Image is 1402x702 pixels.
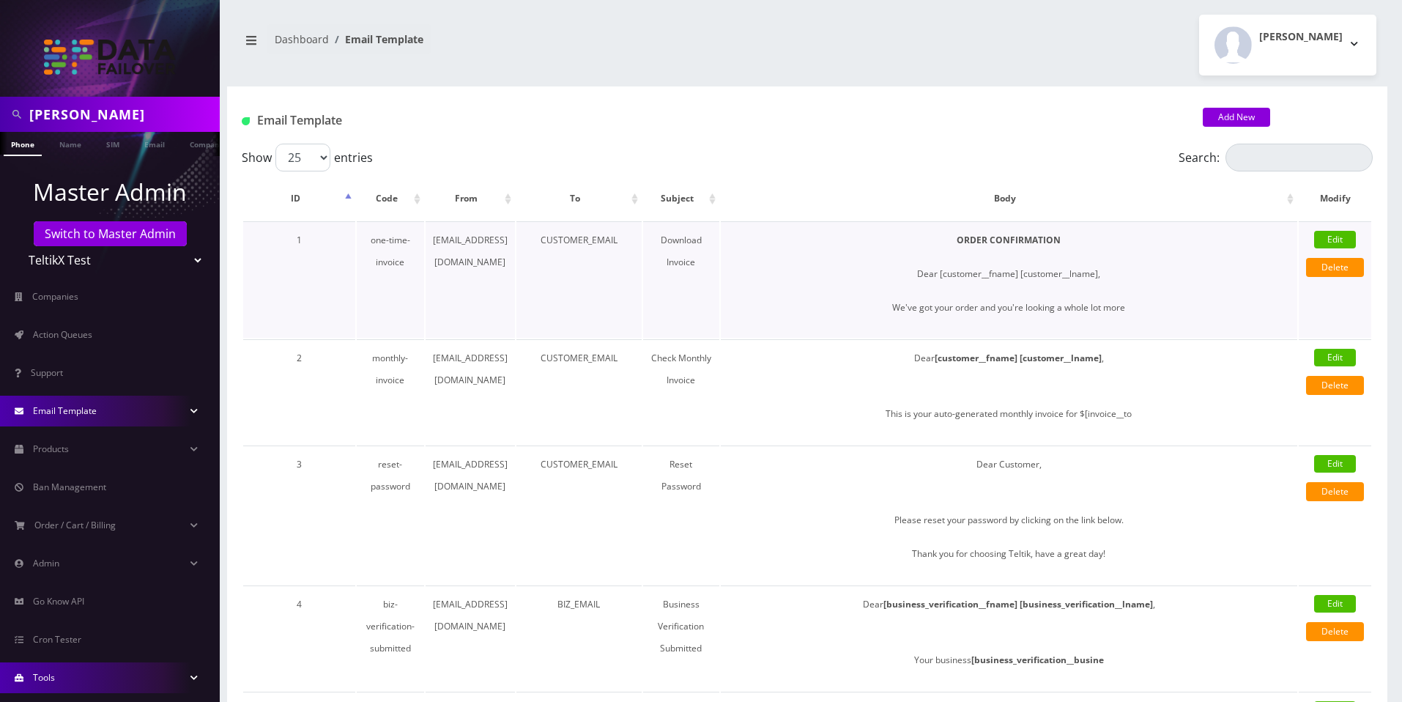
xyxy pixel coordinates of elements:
td: Reset Password [643,446,719,584]
th: Subject: activate to sort column ascending [643,177,719,220]
span: Go Know API [33,595,84,607]
nav: breadcrumb [238,24,796,66]
td: biz-verification-submitted [357,585,424,690]
strong: [customer__fname] [935,352,1017,364]
a: Delete [1306,376,1364,395]
span: Order / Cart / Billing [34,519,116,531]
p: Thank you for choosing Teltik, have a great day! [728,543,1290,565]
td: 1 [243,221,355,338]
td: CUSTOMER_EMAIL [516,339,642,444]
span: Admin [33,557,59,569]
img: TeltikX Test [44,40,176,75]
a: Phone [4,132,42,156]
td: [EMAIL_ADDRESS][DOMAIN_NAME] [426,446,515,584]
h2: [PERSON_NAME] [1259,31,1343,43]
th: Body: activate to sort column ascending [721,177,1297,220]
td: 4 [243,585,355,690]
a: Add New [1203,108,1270,127]
td: Check Monthly Invoice [643,339,719,444]
a: Delete [1306,622,1364,641]
th: ID: activate to sort column descending [243,177,355,220]
a: Dashboard [275,32,329,46]
td: Download Invoice [643,221,719,338]
td: one-time-invoice [357,221,424,338]
strong: ORDER CONFIRMATION [957,234,1061,246]
strong: [customer__lname] [1020,352,1102,364]
p: Dear Customer, [728,454,1290,476]
a: Name [52,132,89,155]
strong: [business_verification__busine [971,654,1104,666]
p: Your business [728,627,1290,671]
p: Please reset your password by clicking on the link below. [728,487,1290,531]
p: Dear , [728,347,1290,369]
a: Edit [1314,455,1356,473]
span: Products [33,443,69,455]
a: Delete [1306,482,1364,501]
p: This is your auto-generated monthly invoice for $[invoice__to [728,381,1290,425]
th: From: activate to sort column ascending [426,177,515,220]
p: Dear [customer__fname] [customer__lname], [728,263,1290,285]
a: Switch to Master Admin [34,221,187,246]
td: [EMAIL_ADDRESS][DOMAIN_NAME] [426,339,515,444]
a: Edit [1314,231,1356,248]
span: Ban Management [33,481,106,493]
strong: [business_verification__fname] [business_verification__lname] [883,598,1153,610]
th: Modify [1299,177,1371,220]
span: Action Queues [33,328,92,341]
label: Show entries [242,144,373,171]
td: [EMAIL_ADDRESS][DOMAIN_NAME] [426,221,515,338]
li: Email Template [329,32,423,47]
a: Edit [1314,349,1356,366]
select: Showentries [275,144,330,171]
span: Tools [33,671,55,684]
h1: Email Template [242,114,1181,128]
td: reset-password [357,446,424,584]
a: SIM [99,132,127,155]
td: [EMAIL_ADDRESS][DOMAIN_NAME] [426,585,515,690]
th: Code: activate to sort column ascending [357,177,424,220]
td: Business Verification Submitted [643,585,719,690]
span: Support [31,366,63,379]
td: 2 [243,339,355,444]
td: CUSTOMER_EMAIL [516,446,642,584]
p: We've got your order and you're looking a whole lot more [728,297,1290,319]
p: Dear , [728,594,1290,616]
span: Companies [32,290,78,303]
th: To: activate to sort column ascending [516,177,642,220]
input: Search: [1225,144,1373,171]
input: Search in Company [29,100,216,128]
span: Email Template [33,404,97,417]
a: Delete [1306,258,1364,277]
a: Email [137,132,172,155]
td: 3 [243,446,355,584]
td: BIZ_EMAIL [516,585,642,690]
td: monthly-invoice [357,339,424,444]
button: [PERSON_NAME] [1199,15,1376,75]
img: Email Template [242,117,250,125]
a: Edit [1314,595,1356,613]
a: Company [182,132,231,155]
span: Cron Tester [33,633,81,646]
label: Search: [1179,144,1373,171]
td: CUSTOMER_EMAIL [516,221,642,338]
